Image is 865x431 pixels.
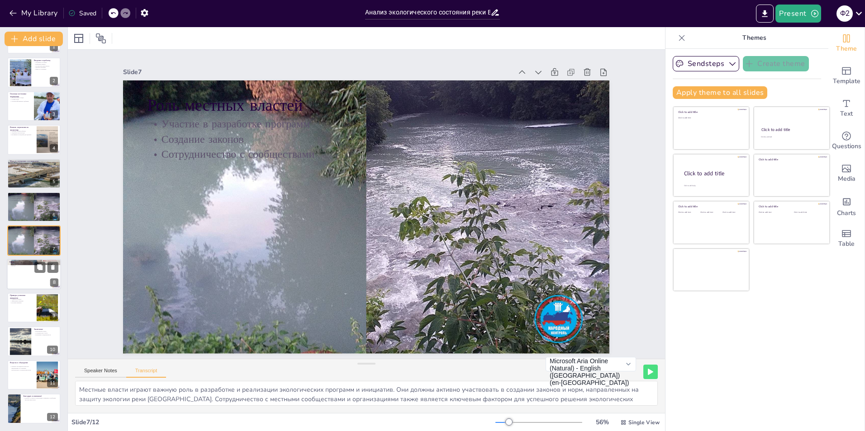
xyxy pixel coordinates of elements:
[678,205,743,208] div: Click to add title
[34,65,58,66] p: Человеческая деятельность
[10,166,58,168] p: Повышение экологической осведомленности
[10,365,34,370] p: Открытое обсуждение вопросов и предложений по улучшению экологического состояния реки Волги.
[198,45,585,276] p: Сотрудничество с сообществами
[10,300,34,302] p: Эффективные решения
[840,109,853,119] span: Text
[673,56,739,71] button: Sendsteps
[50,245,58,253] div: 7
[7,91,61,121] div: https://cdn.sendsteps.com/images/logo/sendsteps_logo_white.pnghttps://cdn.sendsteps.com/images/lo...
[10,126,34,131] p: Влияние загрязнения на экосистему
[7,259,61,290] div: https://cdn.sendsteps.com/images/logo/sendsteps_logo_white.pnghttps://cdn.sendsteps.com/images/lo...
[643,365,658,379] button: Play
[10,233,58,234] p: Сотрудничество с сообществами
[10,162,58,164] p: Очистка сточных вод
[7,394,61,423] div: 12
[700,211,721,214] div: Click to add text
[828,222,865,255] div: Add a table
[591,418,613,426] div: 56 %
[10,263,58,266] p: Карта экологического состояния Волги в пределах города [GEOGRAPHIC_DATA] по районам.
[5,32,63,46] button: Add slide
[34,330,58,332] p: Комплексный подход
[10,193,58,196] p: Роль местных властей
[71,31,86,46] div: Layout
[48,262,58,272] button: Delete Slide
[47,379,58,387] div: 11
[206,32,593,263] p: Создание законов
[23,395,58,398] p: Благодарю за внимание!
[678,117,743,119] div: Click to add text
[836,5,853,23] button: Ф 2
[10,93,31,98] p: Основные источники загрязнения
[50,77,58,85] div: 2
[7,57,61,87] div: https://cdn.sendsteps.com/images/logo/sendsteps_logo_white.pnghttps://cdn.sendsteps.com/images/lo...
[10,134,34,136] p: Негативные последствия для здоровья
[34,59,58,62] p: Введение в проблему
[828,27,865,60] div: Change the overall theme
[10,196,58,198] p: Участие в разработке программ
[10,132,34,134] p: Ухудшение качества воды
[365,6,491,19] input: Insert title
[7,159,61,188] div: https://cdn.sendsteps.com/images/logo/sendsteps_logo_white.pnghttps://cdn.sendsteps.com/images/lo...
[7,326,61,356] div: 10
[50,278,58,286] div: 8
[34,262,45,272] button: Duplicate Slide
[838,239,855,249] span: Table
[50,144,58,152] div: 4
[10,97,31,98] p: Промышленные отходы
[684,169,742,177] div: Click to add title
[10,164,58,166] p: Восстановление экосистем
[75,368,126,378] button: Speaker Notes
[50,178,58,186] div: 5
[10,131,34,132] p: Снижение биоразнообразия
[7,225,61,255] div: https://cdn.sendsteps.com/images/logo/sendsteps_logo_white.pnghttps://cdn.sendsteps.com/images/lo...
[10,231,58,233] p: Создание законов
[47,413,58,421] div: 12
[775,5,821,23] button: Present
[10,227,58,230] p: Роль местных властей
[10,100,31,102] p: Сельскохозяйственные удобрения
[761,136,821,138] div: Click to add text
[34,332,58,334] p: Сотрудничество сторон
[47,346,58,354] div: 10
[828,190,865,222] div: Add charts and graphs
[68,9,96,18] div: Saved
[836,5,853,22] div: Ф 2
[838,174,855,184] span: Media
[10,98,31,100] p: Сточные воды
[828,157,865,190] div: Add images, graphics, shapes or video
[126,368,166,378] button: Transcript
[34,328,58,331] p: Заключение
[10,197,58,199] p: Создание законов
[832,141,861,151] span: Questions
[50,110,58,118] div: 3
[34,68,58,70] p: Меры по улучшению
[743,56,809,71] button: Create theme
[50,211,58,219] div: 6
[10,299,34,300] p: Успешные проекты
[34,333,58,335] p: Повышение осведомленности
[759,211,787,214] div: Click to add text
[759,205,823,208] div: Click to add title
[756,5,774,23] button: Export to PowerPoint
[7,125,61,155] div: https://cdn.sendsteps.com/images/logo/sendsteps_logo_white.pnghttps://cdn.sendsteps.com/images/lo...
[214,19,600,250] p: Участие в разработке программ
[678,211,699,214] div: Click to add text
[828,92,865,125] div: Add text boxes
[10,160,58,163] p: Меры по улучшению состояния реки
[50,312,58,320] div: 9
[75,381,658,406] textarea: Местные власти играют важную роль в разработке и реализации экологических программ и инициатив. О...
[10,302,34,304] p: Изучение примеров
[628,419,660,426] span: Single View
[34,61,58,63] p: Ухудшение состояния
[678,110,743,114] div: Click to add title
[23,398,58,401] p: Спасибо за участие в презентации и внимание к проблемам экологии реки Волги.
[10,230,58,231] p: Участие в разработке программ
[836,44,857,54] span: Theme
[10,199,58,201] p: Сотрудничество с сообществами
[828,125,865,157] div: Get real-time input from your audience
[10,260,58,263] p: Карта
[7,360,61,390] div: 11
[71,418,495,426] div: Slide 7 / 12
[34,63,58,65] p: Изменение климата
[34,66,58,68] p: Здоровье населения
